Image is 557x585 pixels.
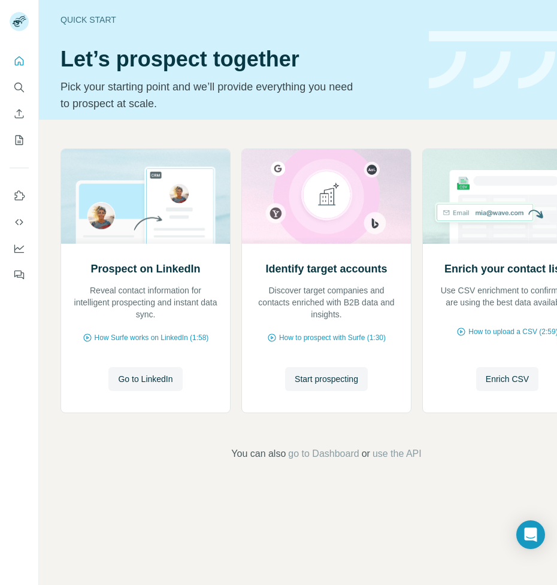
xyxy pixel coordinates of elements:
[10,77,29,98] button: Search
[10,211,29,233] button: Use Surfe API
[285,367,368,391] button: Start prospecting
[10,129,29,151] button: My lists
[10,103,29,125] button: Enrich CSV
[118,373,172,385] span: Go to LinkedIn
[95,332,209,343] span: How Surfe works on LinkedIn (1:58)
[10,264,29,286] button: Feedback
[90,260,200,277] h2: Prospect on LinkedIn
[60,78,361,112] p: Pick your starting point and we’ll provide everything you need to prospect at scale.
[373,447,422,461] button: use the API
[60,14,414,26] div: Quick start
[231,447,286,461] span: You can also
[73,284,218,320] p: Reveal contact information for intelligent prospecting and instant data sync.
[295,373,358,385] span: Start prospecting
[108,367,182,391] button: Go to LinkedIn
[486,373,529,385] span: Enrich CSV
[288,447,359,461] button: go to Dashboard
[60,47,414,71] h1: Let’s prospect together
[476,367,538,391] button: Enrich CSV
[279,332,386,343] span: How to prospect with Surfe (1:30)
[10,238,29,259] button: Dashboard
[10,50,29,72] button: Quick start
[516,520,545,549] div: Open Intercom Messenger
[10,185,29,207] button: Use Surfe on LinkedIn
[254,284,399,320] p: Discover target companies and contacts enriched with B2B data and insights.
[241,149,411,244] img: Identify target accounts
[265,260,387,277] h2: Identify target accounts
[60,149,231,244] img: Prospect on LinkedIn
[362,447,370,461] span: or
